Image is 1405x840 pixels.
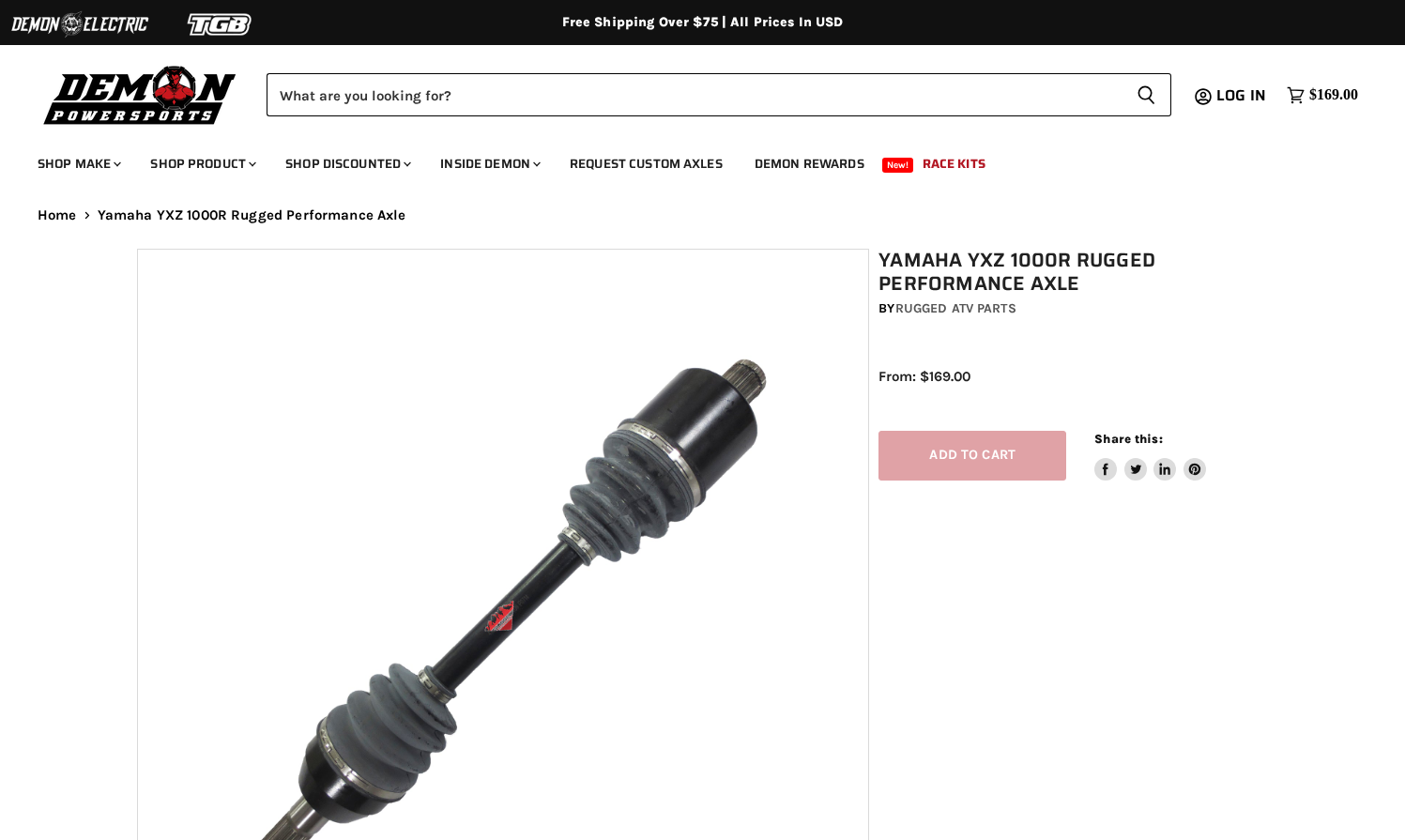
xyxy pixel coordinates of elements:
a: Shop Make [23,145,132,183]
aside: Share this: [1094,431,1206,481]
ul: Main menu [23,137,1353,183]
input: Search [267,73,1122,116]
a: Race Kits [909,145,1000,183]
h1: Yamaha YXZ 1000R Rugged Performance Axle [878,249,1277,296]
a: Home [38,207,77,223]
img: Demon Powersports [38,61,243,128]
form: Product [267,73,1171,116]
span: From: $169.00 [878,368,970,385]
span: Share this: [1094,432,1162,446]
img: TGB Logo 2 [150,7,291,42]
img: Demon Electric Logo 2 [9,7,150,42]
span: New! [882,158,914,173]
a: Request Custom Axles [556,145,737,183]
a: Shop Discounted [271,145,422,183]
a: Demon Rewards [741,145,878,183]
a: Inside Demon [426,145,552,183]
a: $169.00 [1277,82,1367,109]
a: Log in [1208,87,1277,104]
span: $169.00 [1309,86,1358,104]
span: Yamaha YXZ 1000R Rugged Performance Axle [98,207,406,223]
a: Shop Product [136,145,267,183]
button: Search [1122,73,1171,116]
div: by [878,298,1277,319]
span: Log in [1216,84,1266,107]
a: Rugged ATV Parts [895,300,1016,316]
